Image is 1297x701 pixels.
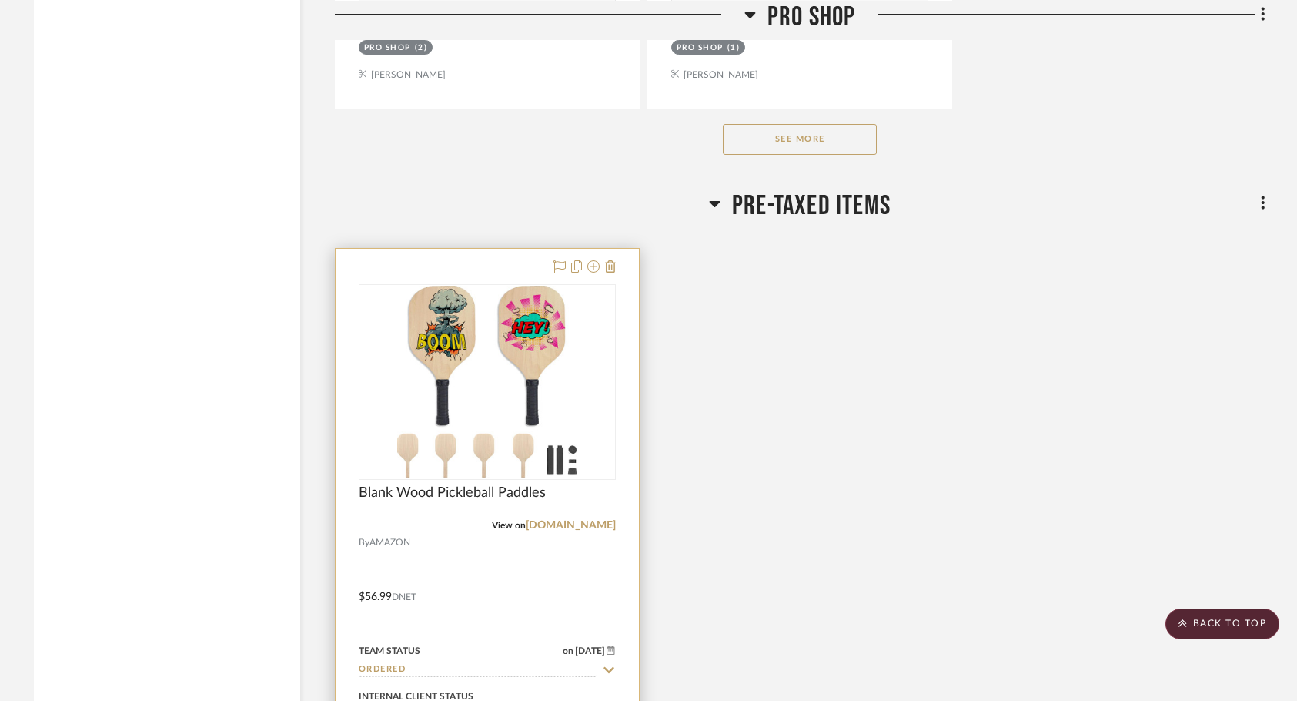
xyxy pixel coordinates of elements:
span: on [563,646,573,656]
a: [DOMAIN_NAME] [526,520,616,531]
input: Type to Search… [359,663,597,678]
span: AMAZON [369,535,410,550]
div: (2) [415,42,428,54]
span: [DATE] [573,646,607,656]
div: Pro Shop [364,42,411,54]
div: Team Status [359,644,420,658]
button: See More [723,124,877,155]
scroll-to-top-button: BACK TO TOP [1165,609,1279,639]
span: By [359,535,369,550]
div: (1) [727,42,740,54]
img: Blank Wood Pickleball Paddles [397,286,577,478]
span: Pre-Taxed Items [732,190,891,223]
div: 0 [359,285,615,479]
span: View on [492,521,526,530]
div: Pro Shop [677,42,724,54]
span: Blank Wood Pickleball Paddles [359,485,546,501]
